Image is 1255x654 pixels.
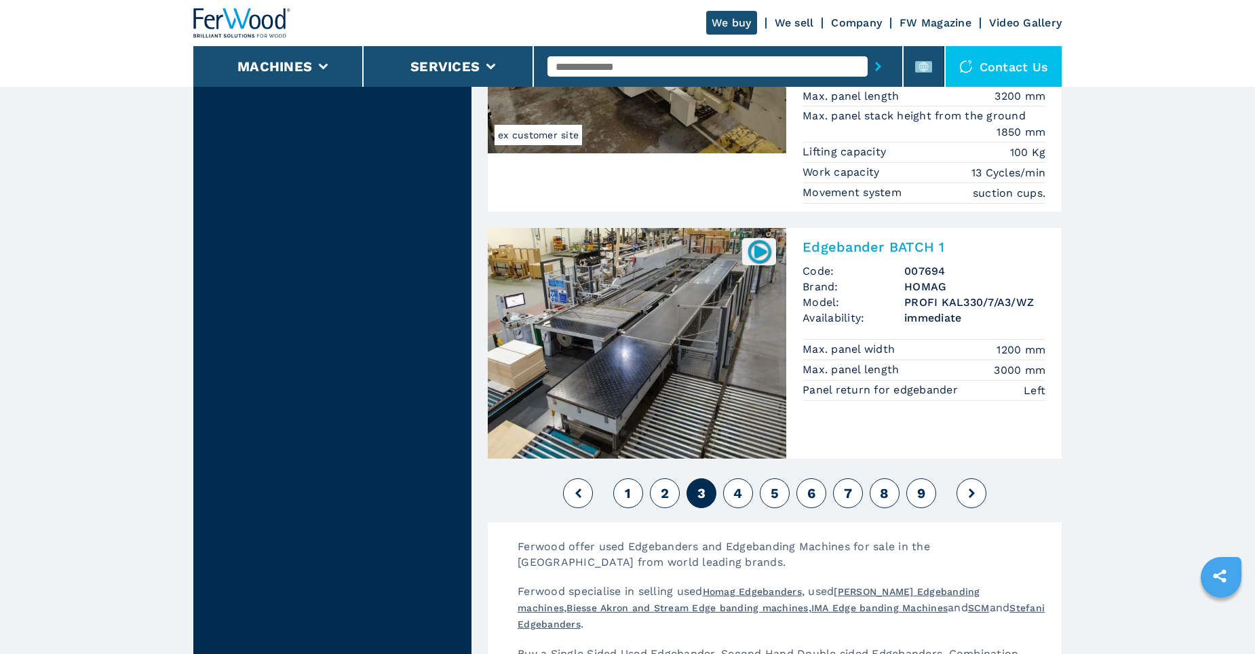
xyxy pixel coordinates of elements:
span: 3 [697,485,706,501]
p: Movement system [803,185,905,200]
span: 2 [661,485,669,501]
img: Contact us [959,60,973,73]
div: Contact us [946,46,1062,87]
button: 9 [906,478,936,508]
a: We sell [775,16,814,29]
iframe: Chat [1197,593,1245,644]
p: Max. panel length [803,89,903,104]
p: Max. panel stack height from the ground [803,109,1029,123]
h3: PROFI KAL330/7/A3/WZ [904,294,1045,310]
em: 1850 mm [997,124,1045,140]
p: Panel return for edgebander [803,383,961,398]
span: Availability: [803,310,904,326]
h3: HOMAG [904,279,1045,294]
em: 1200 mm [997,342,1045,358]
button: 6 [796,478,826,508]
img: 007694 [746,238,773,265]
em: 100 Kg [1010,145,1046,160]
a: Stefani Edgebanders [518,602,1045,630]
button: 5 [760,478,790,508]
a: We buy [706,11,757,35]
button: 4 [723,478,753,508]
em: 3200 mm [995,88,1045,104]
a: Company [831,16,882,29]
span: 8 [880,485,889,501]
span: 5 [771,485,779,501]
img: Ferwood [193,8,291,38]
button: Machines [237,58,312,75]
em: 13 Cycles/min [971,165,1045,180]
p: Ferwood specialise in selling used , used , , and and . [504,583,1062,646]
span: immediate [904,310,1045,326]
span: 4 [733,485,742,501]
p: Max. panel length [803,362,903,377]
span: Brand: [803,279,904,294]
button: 2 [650,478,680,508]
a: [PERSON_NAME] Edgebanding machines [518,586,980,613]
span: 7 [844,485,852,501]
button: 3 [687,478,716,508]
em: suction cups. [973,185,1045,201]
p: Work capacity [803,165,883,180]
p: Max. panel width [803,342,898,357]
button: 8 [870,478,900,508]
span: 1 [625,485,631,501]
h3: 007694 [904,263,1045,279]
span: 6 [807,485,815,501]
em: Left [1024,383,1045,398]
a: Homag Edgebanders [703,586,802,597]
em: 3000 mm [994,362,1045,378]
a: SCM [968,602,990,613]
button: 7 [833,478,863,508]
h2: Edgebander BATCH 1 [803,239,1045,255]
a: FW Magazine [900,16,971,29]
p: Lifting capacity [803,145,889,159]
span: Code: [803,263,904,279]
button: 1 [613,478,643,508]
span: Model: [803,294,904,310]
span: ex customer site [495,125,582,145]
p: Ferwood offer used Edgebanders and Edgebanding Machines for sale in the [GEOGRAPHIC_DATA] from wo... [504,539,1062,583]
a: IMA Edge banding Machines [811,602,948,613]
a: Biesse Akron and Stream Edge banding machines [566,602,808,613]
button: submit-button [868,51,889,82]
img: Edgebander BATCH 1 HOMAG PROFI KAL330/7/A3/WZ [488,228,786,459]
button: Services [410,58,480,75]
a: Edgebander BATCH 1 HOMAG PROFI KAL330/7/A3/WZ007694Edgebander BATCH 1Code:007694Brand:HOMAGModel:... [488,228,1062,459]
span: 9 [917,485,925,501]
a: Video Gallery [989,16,1062,29]
a: sharethis [1203,559,1237,593]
